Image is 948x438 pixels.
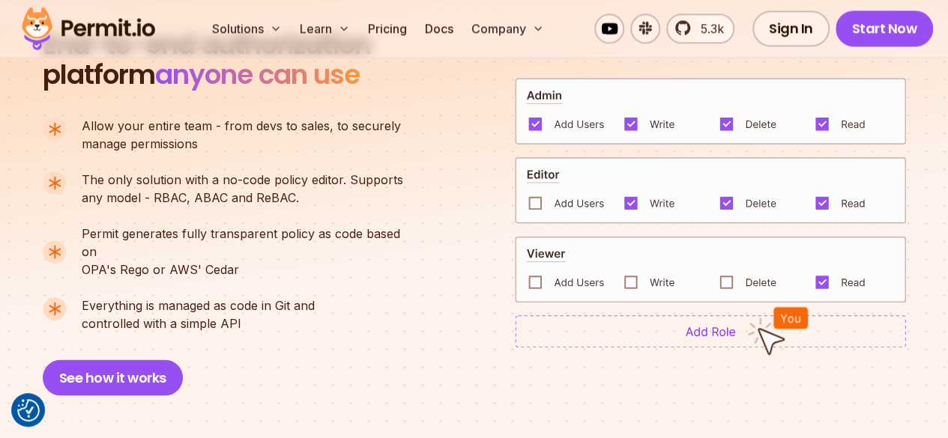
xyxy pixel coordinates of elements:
[419,13,459,43] a: Docs
[43,30,371,90] h2: platform
[82,117,401,153] p: manage permissions
[82,171,403,207] p: any model - RBAC, ABAC and ReBAC.
[362,13,413,43] a: Pricing
[82,117,401,135] span: Allow your entire team - from devs to sales, to securely
[155,55,360,94] span: anyone can use
[17,399,40,422] button: Consent Preferences
[82,171,403,189] span: The only solution with a no-code policy editor. Supports
[82,296,315,314] span: Everything is managed as code in Git and
[666,13,734,43] a: 5.3k
[294,13,356,43] button: Learn
[43,359,183,395] button: See how it works
[836,10,934,46] a: Start Now
[692,19,724,37] span: 5.3k
[465,13,550,43] button: Company
[752,10,830,46] a: Sign In
[17,399,40,422] img: Revisit consent button
[82,225,416,261] span: Permit generates fully transparent policy as code based on
[15,3,162,54] img: Permit logo
[206,13,288,43] button: Solutions
[82,225,416,279] p: OPA's Rego or AWS' Cedar
[82,296,315,332] p: controlled with a simple API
